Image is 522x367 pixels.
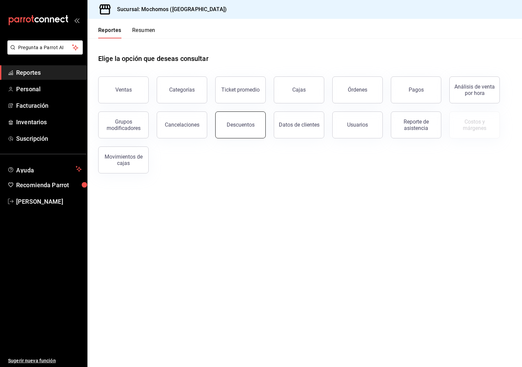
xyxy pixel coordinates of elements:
span: Pregunta a Parrot AI [18,44,72,51]
div: Categorías [169,87,195,93]
div: Movimientos de cajas [103,154,144,166]
span: Recomienda Parrot [16,180,82,190]
h1: Elige la opción que deseas consultar [98,54,209,64]
button: Órdenes [332,76,383,103]
div: Reporte de asistencia [395,119,437,131]
button: Reportes [98,27,121,38]
button: Usuarios [332,111,383,138]
button: Resumen [132,27,155,38]
div: Cancelaciones [165,122,199,128]
button: Pagos [391,76,441,103]
div: Ticket promedio [221,87,260,93]
div: Grupos modificadores [103,119,144,131]
div: Órdenes [348,87,367,93]
span: Facturación [16,101,82,110]
button: Movimientos de cajas [98,146,149,173]
button: Descuentos [215,111,266,138]
div: Análisis de venta por hora [454,84,495,96]
div: Usuarios [347,122,368,128]
a: Pregunta a Parrot AI [5,49,83,56]
span: Suscripción [16,134,82,143]
div: Descuentos [227,122,255,128]
button: Cancelaciones [157,111,207,138]
a: Cajas [274,76,324,103]
button: open_drawer_menu [74,18,79,23]
button: Ventas [98,76,149,103]
button: Contrata inventarios para ver este reporte [449,111,500,138]
button: Grupos modificadores [98,111,149,138]
div: Ventas [115,87,132,93]
h3: Sucursal: Mochomos ([GEOGRAPHIC_DATA]) [112,5,227,13]
span: Ayuda [16,165,73,173]
span: Personal [16,85,82,94]
div: Pagos [409,87,424,93]
button: Ticket promedio [215,76,266,103]
span: Reportes [16,68,82,77]
span: Sugerir nueva función [8,357,82,364]
button: Análisis de venta por hora [449,76,500,103]
div: navigation tabs [98,27,155,38]
button: Pregunta a Parrot AI [7,40,83,55]
span: Inventarios [16,118,82,127]
div: Cajas [292,86,306,94]
button: Categorías [157,76,207,103]
span: [PERSON_NAME] [16,197,82,206]
button: Reporte de asistencia [391,111,441,138]
div: Datos de clientes [279,122,320,128]
div: Costos y márgenes [454,119,495,131]
button: Datos de clientes [274,111,324,138]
